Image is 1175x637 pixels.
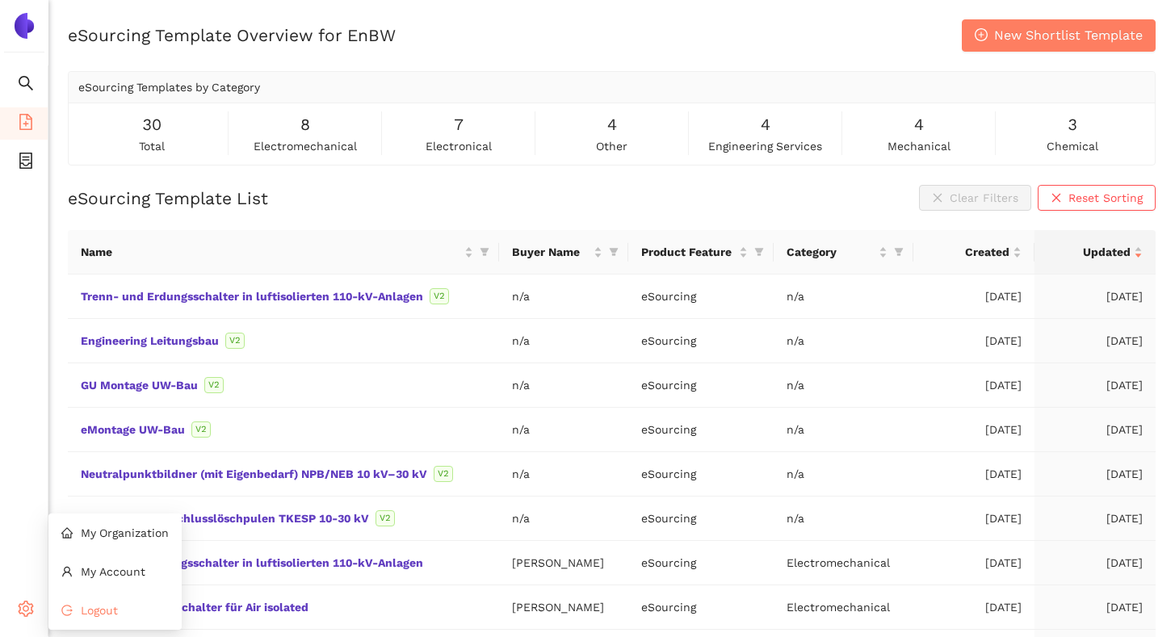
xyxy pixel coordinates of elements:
span: filter [754,247,764,257]
td: eSourcing [628,408,774,452]
td: n/a [499,319,627,363]
td: [DATE] [1034,497,1156,541]
span: electronical [426,137,492,155]
span: plus-circle [975,28,988,44]
span: 30 [142,112,162,137]
span: container [18,147,34,179]
button: closeReset Sorting [1038,185,1156,211]
td: n/a [774,363,913,408]
td: eSourcing [628,452,774,497]
td: n/a [499,497,627,541]
td: n/a [499,363,627,408]
td: n/a [774,319,913,363]
td: [DATE] [913,408,1034,452]
span: My Account [81,565,145,578]
td: [PERSON_NAME] [499,585,627,630]
span: Logout [81,604,118,617]
td: [DATE] [913,363,1034,408]
span: filter [606,240,622,264]
span: V2 [434,466,453,482]
span: filter [480,247,489,257]
td: Electromechanical [774,541,913,585]
span: search [18,69,34,102]
td: [DATE] [1034,541,1156,585]
span: filter [609,247,619,257]
span: 4 [914,112,924,137]
span: home [61,527,73,539]
span: user [61,566,73,577]
span: setting [18,595,34,627]
span: eSourcing Templates by Category [78,81,260,94]
span: Buyer Name [512,243,590,261]
span: 8 [300,112,310,137]
span: electromechanical [254,137,357,155]
span: V2 [376,510,395,526]
td: [DATE] [913,452,1034,497]
span: 7 [454,112,464,137]
td: [DATE] [1034,408,1156,452]
th: this column's title is Name,this column is sortable [68,230,499,274]
td: Electromechanical [774,585,913,630]
h2: eSourcing Template Overview for EnBW [68,23,396,47]
td: [DATE] [1034,319,1156,363]
td: eSourcing [628,541,774,585]
span: New Shortlist Template [994,25,1143,45]
th: this column's title is Buyer Name,this column is sortable [499,230,627,274]
td: n/a [774,408,913,452]
h2: eSourcing Template List [68,186,268,210]
td: eSourcing [628,363,774,408]
span: 3 [1068,112,1077,137]
span: 4 [761,112,770,137]
td: [DATE] [1034,363,1156,408]
span: V2 [191,421,211,438]
td: [DATE] [913,497,1034,541]
span: Created [926,243,1009,261]
td: n/a [499,274,627,319]
td: [DATE] [913,319,1034,363]
td: n/a [499,408,627,452]
td: [PERSON_NAME] [499,541,627,585]
span: Name [81,243,461,261]
span: logout [61,605,73,616]
th: this column's title is Created,this column is sortable [913,230,1034,274]
span: Reset Sorting [1068,189,1143,207]
td: [DATE] [1034,452,1156,497]
span: chemical [1047,137,1098,155]
span: close [1051,192,1062,205]
td: n/a [774,274,913,319]
span: Product Feature [641,243,736,261]
span: file-add [18,108,34,140]
span: My Organization [81,526,169,539]
span: filter [894,247,904,257]
span: Updated [1047,243,1131,261]
button: plus-circleNew Shortlist Template [962,19,1156,52]
span: Category [787,243,875,261]
img: Logo [11,13,37,39]
td: n/a [774,497,913,541]
th: this column's title is Category,this column is sortable [774,230,913,274]
button: closeClear Filters [919,185,1031,211]
td: eSourcing [628,585,774,630]
td: [DATE] [1034,585,1156,630]
td: [DATE] [913,274,1034,319]
span: total [139,137,165,155]
span: other [596,137,627,155]
th: this column's title is Product Feature,this column is sortable [628,230,774,274]
span: filter [476,240,493,264]
span: V2 [225,333,245,349]
td: n/a [774,452,913,497]
span: 4 [607,112,617,137]
td: [DATE] [913,585,1034,630]
span: V2 [204,377,224,393]
span: engineering services [708,137,822,155]
td: eSourcing [628,319,774,363]
td: [DATE] [913,541,1034,585]
span: filter [751,240,767,264]
span: filter [891,240,907,264]
span: mechanical [888,137,950,155]
span: V2 [430,288,449,304]
td: eSourcing [628,274,774,319]
td: [DATE] [1034,274,1156,319]
td: n/a [499,452,627,497]
td: eSourcing [628,497,774,541]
